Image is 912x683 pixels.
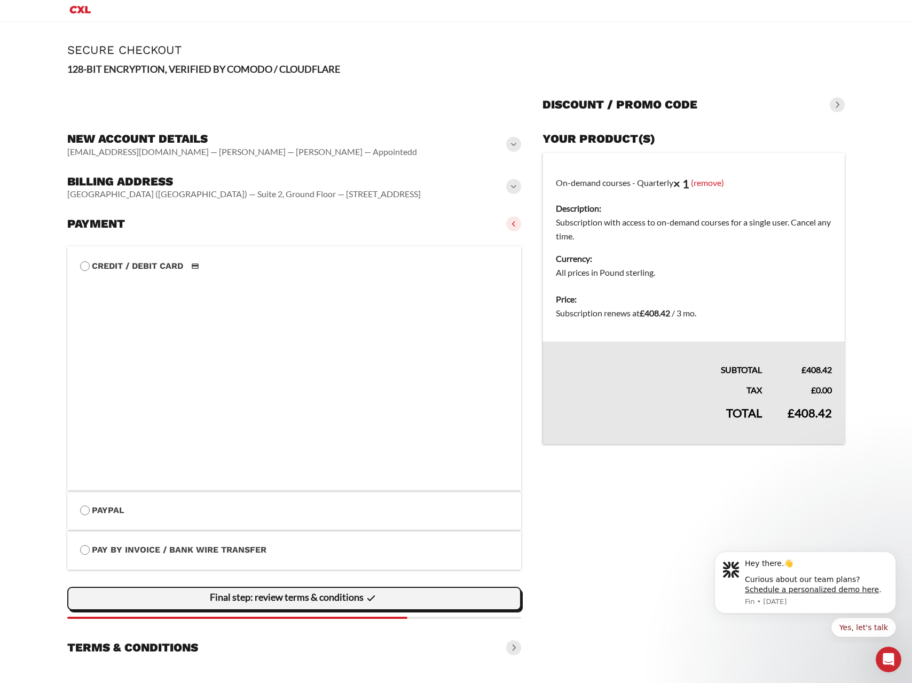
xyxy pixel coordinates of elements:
span: Subscription renews at . [556,308,696,318]
span: / 3 mo [672,308,695,318]
h3: New account details [67,131,417,146]
dt: Currency: [556,252,832,266]
h3: Terms & conditions [67,640,198,655]
dd: Subscription with access to on-demand courses for a single user. Cancel any time. [556,215,832,243]
label: Credit / Debit Card [80,259,508,273]
img: Credit / Debit Card [185,260,205,273]
vaadin-horizontal-layout: [GEOGRAPHIC_DATA] ([GEOGRAPHIC_DATA]) — Suite 2, Ground Floor — [STREET_ADDRESS] [67,189,421,199]
iframe: Intercom live chat [876,647,901,672]
vaadin-horizontal-layout: [EMAIL_ADDRESS][DOMAIN_NAME] — [PERSON_NAME] — [PERSON_NAME] — Appointedd [67,146,417,157]
span: £ [788,406,795,420]
h3: Discount / promo code [543,97,697,112]
th: Total [543,397,775,444]
td: On-demand courses - Quarterly [543,153,845,286]
iframe: Secure payment input frame [78,271,506,478]
span: £ [811,385,816,395]
th: Subtotal [543,342,775,377]
iframe: Intercom notifications message [698,542,912,643]
bdi: 408.42 [788,406,832,420]
th: Tax [543,377,775,397]
vaadin-button: Final step: review terms & conditions [67,587,521,610]
strong: 128-BIT ENCRYPTION, VERIFIED BY COMODO / CLOUDFLARE [67,63,340,75]
h1: Secure Checkout [67,43,845,57]
dd: All prices in Pound sterling. [556,266,832,280]
input: Pay by Invoice / Bank Wire Transfer [80,545,90,555]
h3: Billing address [67,174,421,189]
span: £ [640,308,644,318]
label: PayPal [80,503,508,517]
span: £ [801,364,806,375]
bdi: 408.42 [801,364,832,375]
bdi: 0.00 [811,385,832,395]
input: PayPal [80,506,90,515]
strong: × 1 [673,176,689,191]
input: Credit / Debit CardCredit / Debit Card [80,261,90,271]
label: Pay by Invoice / Bank Wire Transfer [80,543,508,557]
dt: Description: [556,201,832,215]
h3: Payment [67,216,125,231]
dt: Price: [556,292,832,306]
a: (remove) [691,177,724,187]
bdi: 408.42 [640,308,670,318]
